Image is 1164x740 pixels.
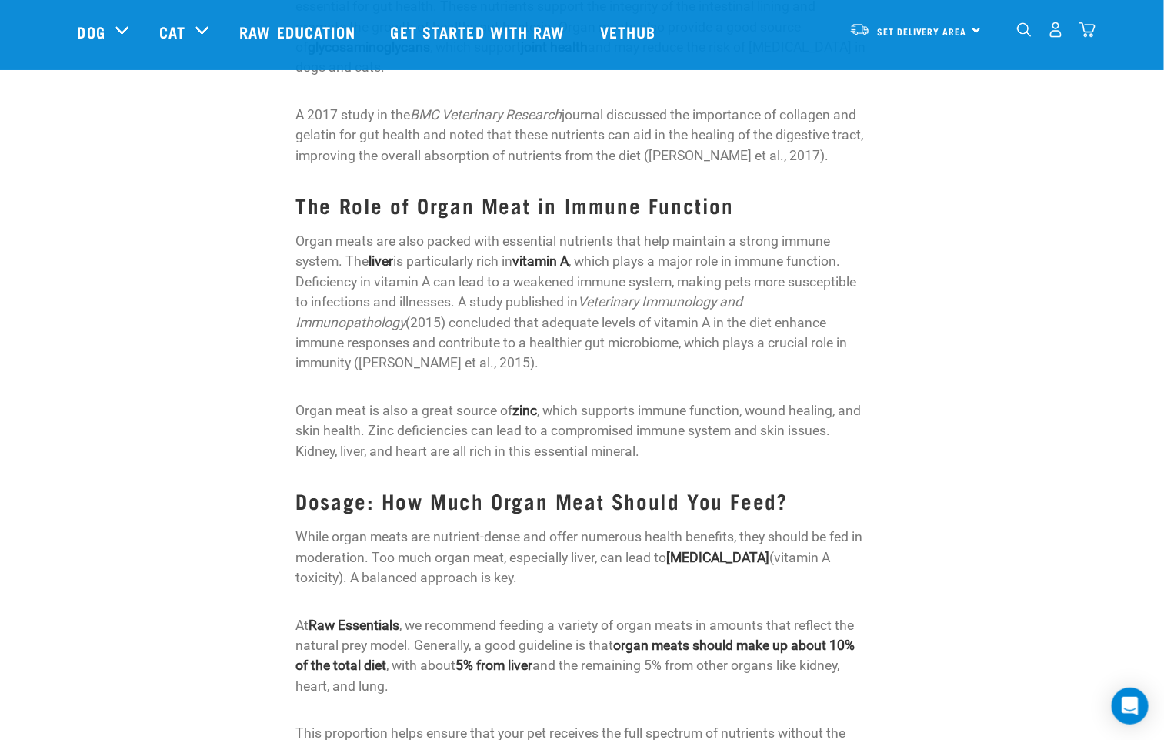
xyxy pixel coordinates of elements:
img: van-moving.png [849,22,870,36]
a: Get started with Raw [375,1,585,62]
strong: Raw Essentials [309,618,399,633]
em: Veterinary Immunology and Immunopathology [295,294,742,330]
img: home-icon@2x.png [1079,22,1096,38]
a: Dog [78,20,105,43]
strong: zinc [512,403,537,418]
p: At , we recommend feeding a variety of organ meats in amounts that reflect the natural prey model... [295,615,869,697]
p: A 2017 study in the journal discussed the importance of collagen and gelatin for gut health and n... [295,105,869,166]
strong: vitamin A [512,253,569,269]
img: home-icon-1@2x.png [1017,22,1032,37]
span: Set Delivery Area [878,28,967,34]
em: BMC Veterinary Research [410,107,562,122]
a: Raw Education [224,1,375,62]
strong: 5% from liver [455,658,532,673]
div: Open Intercom Messenger [1112,688,1149,725]
strong: liver [369,253,393,269]
p: Organ meats are also packed with essential nutrients that help maintain a strong immune system. T... [295,231,869,373]
a: Vethub [585,1,675,62]
a: Cat [159,20,185,43]
p: Organ meat is also a great source of , which supports immune function, wound healing, and skin he... [295,400,869,461]
h3: Dosage: How Much Organ Meat Should You Feed? [295,489,869,513]
img: user.png [1048,22,1064,38]
strong: [MEDICAL_DATA] [666,550,769,565]
h3: The Role of Organ Meat in Immune Function [295,193,869,217]
p: While organ meats are nutrient-dense and offer numerous health benefits, they should be fed in mo... [295,527,869,588]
